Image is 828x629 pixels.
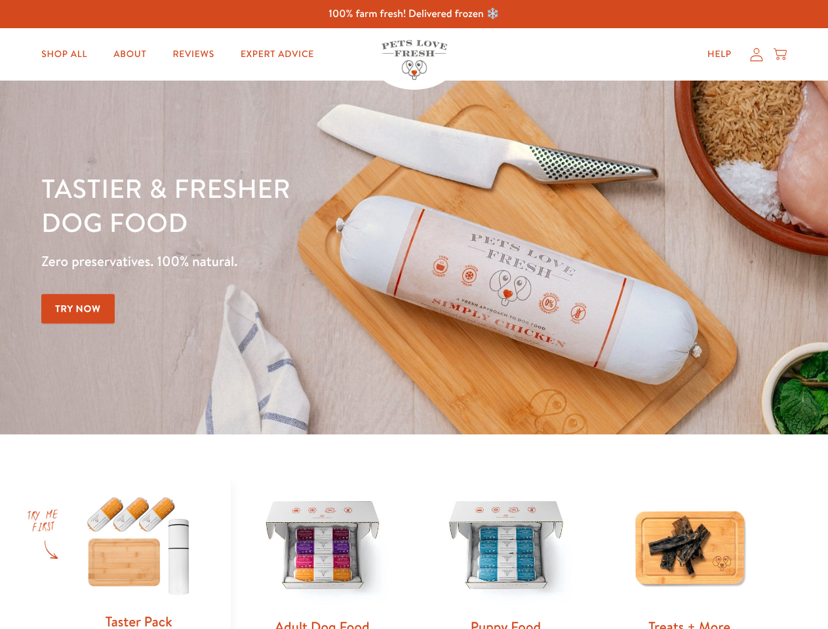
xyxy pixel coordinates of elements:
p: Zero preservatives. 100% natural. [41,250,538,273]
a: About [103,41,157,67]
a: Expert Advice [230,41,325,67]
h1: Tastier & fresher dog food [41,171,538,239]
img: Pets Love Fresh [382,40,447,80]
a: Try Now [41,294,115,324]
a: Help [697,41,742,67]
a: Shop All [31,41,98,67]
a: Reviews [162,41,224,67]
